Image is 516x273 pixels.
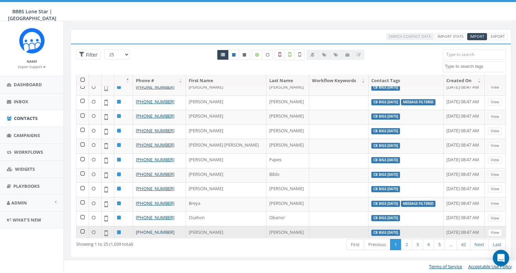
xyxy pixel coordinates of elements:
[435,33,466,40] a: Import Stats
[371,201,400,207] label: CB BIGS [DATE]
[444,182,485,197] td: [DATE] 08:47 AM
[445,63,505,70] textarea: Search
[371,172,400,178] label: CB BIGS [DATE]
[488,239,506,250] a: Last
[371,85,400,91] label: CB BIGS [DATE]
[443,49,506,60] input: Type to search
[371,128,400,134] label: CB BIGS [DATE]
[444,95,485,110] td: [DATE] 08:47 AM
[267,197,309,212] td: [PERSON_NAME]
[488,156,502,164] a: View
[136,229,174,235] a: [PHONE_NUMBER]
[371,157,400,163] label: CB BIGS [DATE]
[8,8,56,21] span: BBBS Lone Star | [GEOGRAPHIC_DATA]
[445,239,457,250] a: …
[457,239,470,250] a: 42
[14,115,38,121] span: Contacts
[488,185,502,193] a: View
[252,50,262,60] label: Data Enriched
[390,239,401,250] a: 1
[13,183,40,189] span: Playbooks
[364,239,390,250] a: Previous
[76,49,101,60] span: Advance Filter
[285,49,295,60] label: Validated
[136,200,174,206] a: [PHONE_NUMBER]
[444,226,485,241] td: [DATE] 08:47 AM
[401,239,412,250] a: 2
[14,149,43,155] span: Workflows
[444,153,485,168] td: [DATE] 08:47 AM
[186,153,267,168] td: [PERSON_NAME]
[371,99,400,105] label: CB BIGS [DATE]
[346,239,364,250] a: First
[18,63,46,70] a: Zapier Support
[444,139,485,153] td: [DATE] 08:47 AM
[467,33,487,40] a: Import
[13,217,41,223] span: What's New
[267,75,309,87] th: Last Name
[444,197,485,212] td: [DATE] 08:47 AM
[371,143,400,149] label: CB BIGS [DATE]
[444,211,485,226] td: [DATE] 08:47 AM
[488,98,502,106] a: View
[136,113,174,119] a: [PHONE_NUMBER]
[14,98,28,105] span: Inbox
[267,153,309,168] td: Papes
[15,166,35,172] span: Widgets
[186,197,267,212] td: Breya
[267,182,309,197] td: [PERSON_NAME]
[470,34,484,39] span: CSV files only
[275,49,285,60] label: Not a Mobile
[186,182,267,197] td: [PERSON_NAME]
[136,185,174,192] a: [PHONE_NUMBER]
[309,75,369,87] th: Workflow Keywords: activate to sort column ascending
[470,34,484,39] span: Import
[488,127,502,135] a: View
[186,124,267,139] td: [PERSON_NAME]
[228,50,239,60] a: Active
[186,168,267,183] td: [PERSON_NAME]
[488,200,502,207] a: View
[136,84,174,90] a: [PHONE_NUMBER]
[267,124,309,139] td: [PERSON_NAME]
[493,250,509,266] div: Open Intercom Messenger
[136,214,174,221] a: [PHONE_NUMBER]
[488,215,502,222] a: View
[412,239,423,250] a: 3
[262,50,273,60] label: Data not Enriched
[401,201,435,207] label: message filtered
[136,98,174,105] a: [PHONE_NUMBER]
[488,113,502,120] a: View
[423,239,434,250] a: 4
[369,75,444,87] th: Contact Tags
[444,81,485,95] td: [DATE] 08:47 AM
[243,53,246,57] i: This phone number is unsubscribed and has opted-out of all texts.
[267,81,309,95] td: [PERSON_NAME]
[217,50,229,60] a: All contacts
[76,238,249,247] div: Showing 1 to 25 (1,039 total)
[18,64,46,69] small: Zapier Support
[186,211,267,226] td: Osahon
[136,156,174,163] a: [PHONE_NUMBER]
[14,132,40,138] span: Campaigns
[186,95,267,110] td: [PERSON_NAME]
[186,81,267,95] td: [PERSON_NAME]
[133,75,186,87] th: Phone #: activate to sort column ascending
[186,226,267,241] td: [PERSON_NAME]
[267,168,309,183] td: Biblo
[468,263,512,270] a: Acceptable Use Policy
[267,95,309,110] td: [PERSON_NAME]
[444,75,485,87] th: Created On: activate to sort column ascending
[267,110,309,124] td: [PERSON_NAME]
[371,215,400,221] label: CB BIGS [DATE]
[434,239,445,250] a: 5
[186,110,267,124] td: [PERSON_NAME]
[444,124,485,139] td: [DATE] 08:47 AM
[19,28,45,54] img: Rally_Corp_Icon.png
[295,49,305,60] label: Not Validated
[371,230,400,236] label: CB BIGS [DATE]
[267,226,309,241] td: [PERSON_NAME]
[27,59,37,64] small: Name
[267,211,309,226] td: Obanor
[429,263,462,270] a: Terms of Service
